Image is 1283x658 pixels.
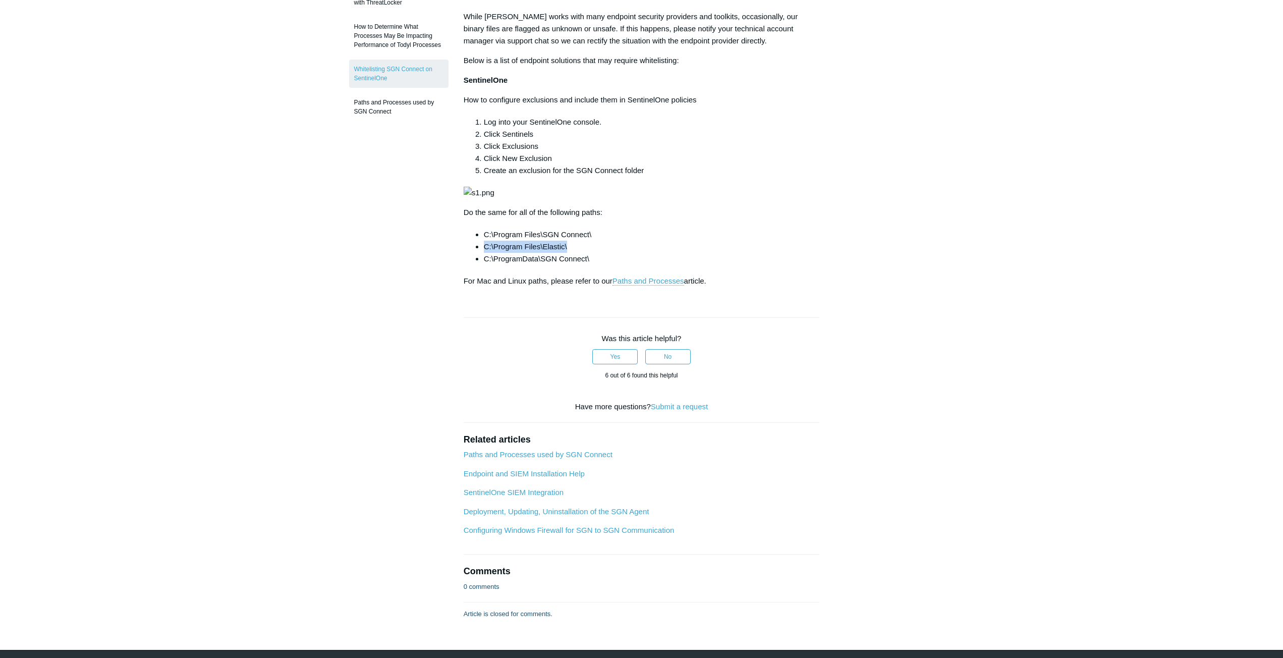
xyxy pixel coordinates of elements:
li: C:\ProgramData\SGN Connect\ [484,253,820,265]
span: Click Sentinels [484,130,533,138]
h2: Comments [464,565,820,578]
p: Article is closed for comments. [464,609,552,619]
div: Have more questions? [464,401,820,413]
a: SentinelOne SIEM Integration [464,488,564,497]
p: Whitelisting SGN Connect on SentinelOne [464,206,820,218]
li: C:\Program Files\Elastic\ [484,241,820,253]
a: Configuring Windows Firewall for SGN to SGN Communication [464,526,675,534]
button: This article was helpful [592,349,638,364]
span: While [PERSON_NAME] works with many endpoint security providers and toolkits, occasionally, our b... [464,12,798,45]
a: Deployment, Updating, Uninstallation of the SGN Agent [464,507,649,516]
span: Click New Exclusion [484,154,552,162]
a: Submit a request [651,402,708,411]
span: Click Exclusions [484,142,538,150]
h2: Related articles [464,433,820,447]
span: Log into your SentinelOne console. [484,118,602,126]
span: Was this article helpful? [602,334,682,343]
p: 0 comments [464,582,499,592]
span: Below is a list of endpoint solutions that may require whitelisting: [464,56,679,65]
a: How to Determine What Processes May Be Impacting Performance of Todyl Processes [349,17,449,54]
span: SentinelOne [464,76,508,84]
span: Create an exclusion for the SGN Connect folder [484,166,644,175]
a: Whitelisting SGN Connect on SentinelOne [349,60,449,88]
button: This article was not helpful [645,349,691,364]
img: s1.png [464,187,494,199]
a: Paths and Processes used by SGN Connect [464,450,612,459]
a: Endpoint and SIEM Installation Help [464,469,585,478]
li: C:\Program Files\SGN Connect\ [484,229,820,241]
span: How to configure exclusions and include them in SentinelOne policies [464,95,697,104]
a: Paths and Processes [612,277,684,286]
span: 6 out of 6 found this helpful [605,372,678,379]
a: Paths and Processes used by SGN Connect [349,93,449,121]
p: For Mac and Linux paths, please refer to our article. [464,275,820,287]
